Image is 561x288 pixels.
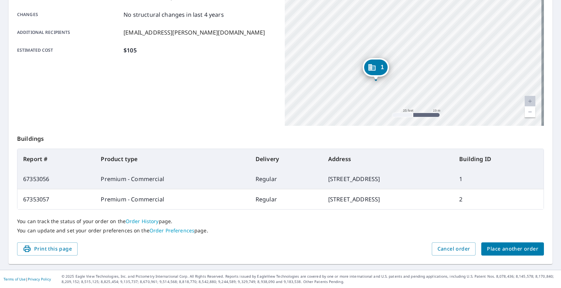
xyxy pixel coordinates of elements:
div: Dropped pin, building 1, Commercial property, 20036 Heatherstone Way Estero, FL 33928 [362,58,389,80]
a: Order History [126,218,159,225]
td: Premium - Commercial [95,169,250,189]
button: Cancel order [432,242,476,256]
td: [STREET_ADDRESS] [323,189,454,209]
p: Changes [17,10,121,19]
th: Address [323,149,454,169]
td: 67353056 [17,169,95,189]
p: Buildings [17,126,544,149]
td: 2 [453,189,544,209]
p: You can update and set your order preferences on the page. [17,227,544,234]
th: Building ID [453,149,544,169]
span: 1 [381,65,384,70]
td: Premium - Commercial [95,189,250,209]
p: © 2025 Eagle View Technologies, Inc. and Pictometry International Corp. All Rights Reserved. Repo... [62,274,557,284]
td: Regular [250,169,323,189]
th: Delivery [250,149,323,169]
span: Cancel order [437,245,470,253]
span: Place another order [487,245,538,253]
p: $105 [124,46,137,55]
p: Additional recipients [17,28,121,37]
td: 1 [453,169,544,189]
th: Product type [95,149,250,169]
td: Regular [250,189,323,209]
button: Place another order [481,242,544,256]
button: Print this page [17,242,78,256]
a: Terms of Use [4,277,26,282]
p: Estimated cost [17,46,121,55]
p: You can track the status of your order on the page. [17,218,544,225]
a: Order Preferences [150,227,194,234]
th: Report # [17,149,95,169]
p: No structural changes in last 4 years [124,10,224,19]
p: | [4,277,51,281]
a: Privacy Policy [28,277,51,282]
span: Print this page [23,245,72,253]
a: Current Level 20, Zoom In Disabled [525,96,535,107]
p: [EMAIL_ADDRESS][PERSON_NAME][DOMAIN_NAME] [124,28,265,37]
td: [STREET_ADDRESS] [323,169,454,189]
a: Current Level 20, Zoom Out [525,107,535,117]
td: 67353057 [17,189,95,209]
